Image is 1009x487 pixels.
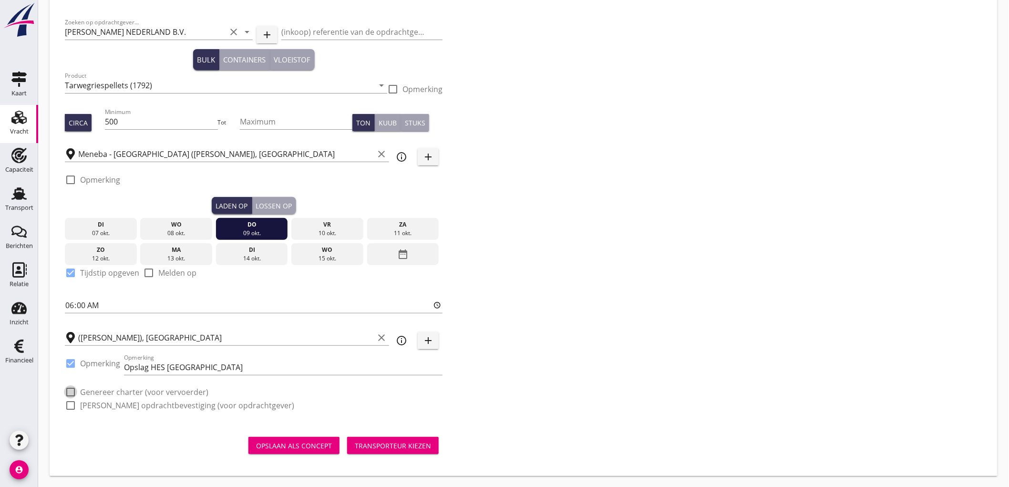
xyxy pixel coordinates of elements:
[80,359,120,368] label: Opmerking
[80,387,208,397] label: Genereer charter (voor vervoerder)
[375,114,401,131] button: Kuub
[261,29,273,41] i: add
[197,54,215,65] div: Bulk
[396,151,407,163] i: info_outline
[65,78,374,93] input: Product
[67,229,134,238] div: 07 okt.
[158,268,196,278] label: Melden op
[80,268,139,278] label: Tijdstip opgeven
[80,401,294,410] label: [PERSON_NAME] opdrachtbevestiging (voor opdrachtgever)
[105,114,217,129] input: Minimum
[376,332,387,343] i: clear
[69,118,88,128] div: Circa
[228,26,239,38] i: clear
[397,246,409,263] i: date_range
[352,114,375,131] button: Ton
[218,254,286,263] div: 14 okt.
[356,118,371,128] div: Ton
[6,243,33,249] div: Berichten
[212,197,252,214] button: Laden op
[370,220,437,229] div: za
[67,254,134,263] div: 12 okt.
[67,220,134,229] div: di
[218,118,240,127] div: Tot
[256,201,292,211] div: Lossen op
[405,118,425,128] div: Stuks
[256,441,332,451] div: Opslaan als concept
[5,357,33,363] div: Financieel
[2,2,36,38] img: logo-small.a267ee39.svg
[379,118,397,128] div: Kuub
[402,84,443,94] label: Opmerking
[10,319,29,325] div: Inzicht
[78,146,374,162] input: Laadplaats
[294,254,361,263] div: 15 okt.
[294,220,361,229] div: vr
[5,166,33,173] div: Capaciteit
[270,49,315,70] button: Vloeistof
[193,49,219,70] button: Bulk
[78,330,374,345] input: Losplaats
[422,151,434,163] i: add
[240,114,352,129] input: Maximum
[274,54,311,65] div: Vloeistof
[10,460,29,479] i: account_circle
[281,24,443,40] input: (inkoop) referentie van de opdrachtgever
[355,441,431,451] div: Transporteur kiezen
[218,246,286,254] div: di
[10,281,29,287] div: Relatie
[65,24,226,40] input: Zoeken op opdrachtgever...
[223,54,266,65] div: Containers
[124,360,443,375] input: Opmerking
[218,229,286,238] div: 09 okt.
[396,335,407,346] i: info_outline
[10,128,29,135] div: Vracht
[143,220,210,229] div: wo
[376,80,387,91] i: arrow_drop_down
[294,229,361,238] div: 10 okt.
[376,148,387,160] i: clear
[248,437,340,454] button: Opslaan als concept
[219,49,270,70] button: Containers
[422,335,434,346] i: add
[143,246,210,254] div: ma
[401,114,429,131] button: Stuks
[65,114,92,131] button: Circa
[67,246,134,254] div: zo
[252,197,296,214] button: Lossen op
[11,90,27,96] div: Kaart
[5,205,33,211] div: Transport
[216,201,248,211] div: Laden op
[218,220,286,229] div: do
[143,229,210,238] div: 08 okt.
[241,26,253,38] i: arrow_drop_down
[80,175,120,185] label: Opmerking
[294,246,361,254] div: wo
[347,437,439,454] button: Transporteur kiezen
[143,254,210,263] div: 13 okt.
[370,229,437,238] div: 11 okt.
